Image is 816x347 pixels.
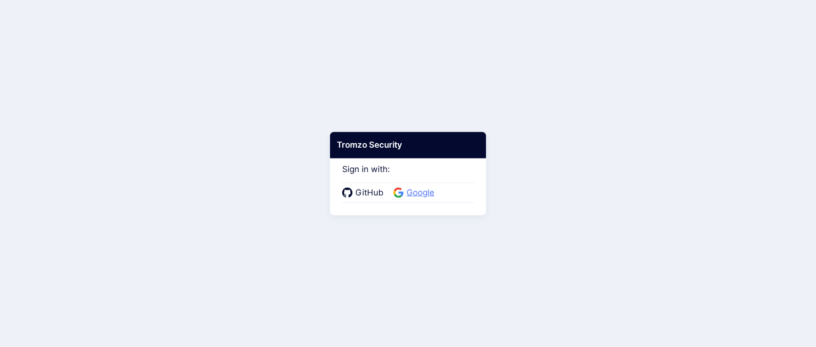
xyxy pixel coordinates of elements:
a: Google [393,187,437,199]
div: Tromzo Security [330,132,486,158]
a: GitHub [342,187,387,199]
span: Google [404,187,437,199]
div: Sign in with: [342,151,474,203]
span: GitHub [352,187,387,199]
